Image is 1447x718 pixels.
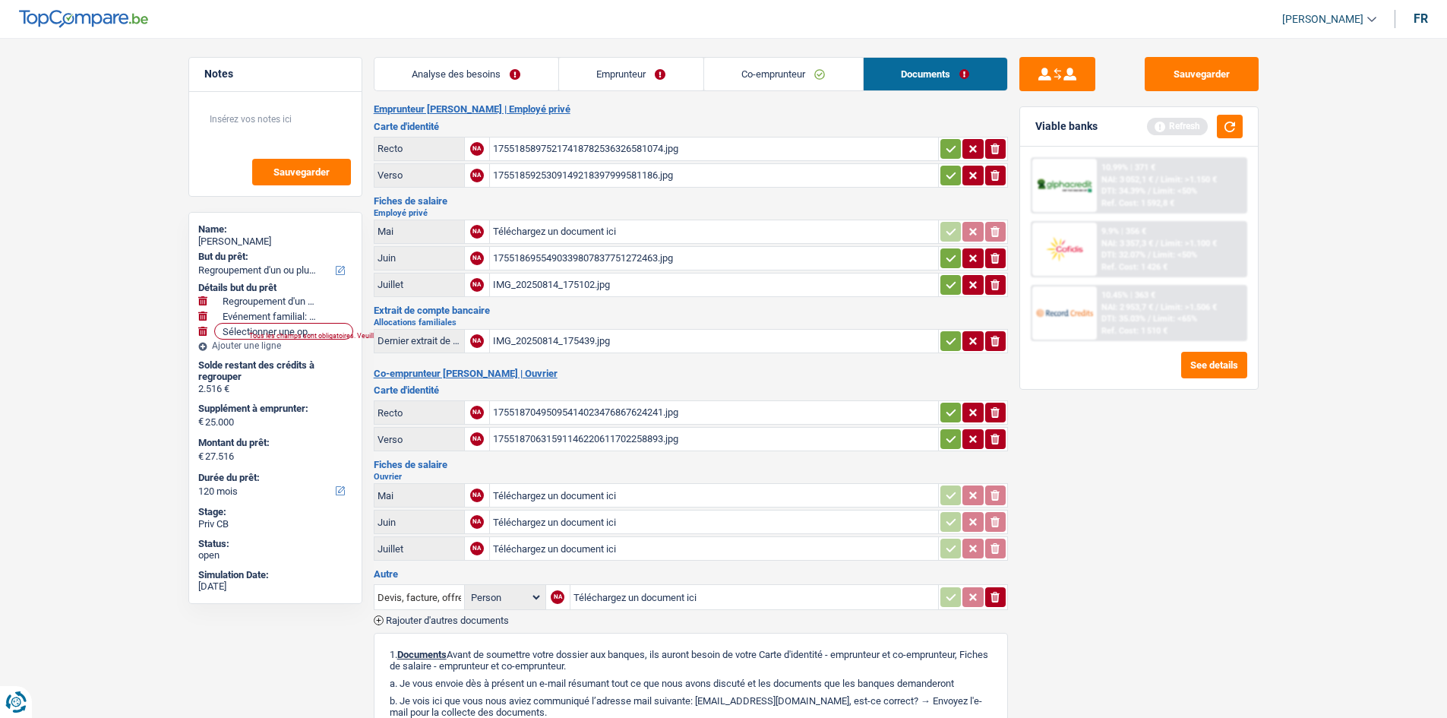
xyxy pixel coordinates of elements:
[1036,177,1092,195] img: AlphaCredit
[1035,120,1098,133] div: Viable banks
[198,506,352,518] div: Stage:
[1101,326,1167,336] div: Ref. Cost: 1 510 €
[374,122,1008,131] h3: Carte d'identité
[1152,186,1196,196] span: Limit: <50%
[374,305,1008,315] h3: Extrait de compte bancaire
[1101,250,1145,260] span: DTI: 32.07%
[397,649,447,660] span: Documents
[378,143,461,154] div: Recto
[374,385,1008,395] h3: Carte d'identité
[493,330,935,353] div: IMG_20250814_175439.jpg
[493,164,935,187] div: 1755185925309149218397999581186.jpg
[1155,239,1158,248] span: /
[864,58,1007,90] a: Documents
[198,472,349,484] label: Durée du prêt:
[378,543,461,555] div: Juillet
[1160,302,1216,312] span: Limit: >1.506 €
[493,428,935,451] div: 17551870631591146220611702258893.jpg
[378,434,461,445] div: Verso
[1152,314,1196,324] span: Limit: <65%
[470,515,484,529] div: NA
[470,251,484,265] div: NA
[1270,7,1376,32] a: [PERSON_NAME]
[374,103,1008,115] h2: Emprunteur [PERSON_NAME] | Employé privé
[1101,302,1152,312] span: NAI: 2 953,7 €
[378,252,461,264] div: Juin
[1036,299,1092,327] img: Record Credits
[1101,262,1167,272] div: Ref. Cost: 1 426 €
[470,542,484,555] div: NA
[470,278,484,292] div: NA
[198,549,352,561] div: open
[470,432,484,446] div: NA
[386,615,509,625] span: Rajouter d'autres documents
[378,517,461,528] div: Juin
[1147,118,1208,134] div: Refresh
[1101,314,1145,324] span: DTI: 35.03%
[198,251,349,263] label: But du prêt:
[470,169,484,182] div: NA
[1101,186,1145,196] span: DTI: 34.39%
[198,580,352,593] div: [DATE]
[1147,186,1150,196] span: /
[1282,13,1363,26] span: [PERSON_NAME]
[378,335,461,346] div: Dernier extrait de compte pour vos allocations familiales
[378,226,461,237] div: Mai
[198,416,204,428] span: €
[493,401,935,424] div: 17551870495095414023476867624241.jpg
[1155,175,1158,185] span: /
[198,282,352,294] div: Détails but du prêt
[198,236,352,248] div: [PERSON_NAME]
[1101,175,1152,185] span: NAI: 3 052,1 €
[1414,11,1428,26] div: fr
[1101,290,1155,300] div: 10.45% | 363 €
[1101,239,1152,248] span: NAI: 3 357,3 €
[470,334,484,348] div: NA
[1145,57,1259,91] button: Sauvegarder
[273,167,330,177] span: Sauvegarder
[493,274,935,296] div: IMG_20250814_175102.jpg
[19,10,148,28] img: TopCompare Logo
[470,406,484,419] div: NA
[1160,239,1216,248] span: Limit: >1.100 €
[1160,175,1216,185] span: Limit: >1.150 €
[198,383,352,395] div: 2.516 €
[374,196,1008,206] h3: Fiches de salaire
[390,695,992,718] p: b. Je vois ici que vous nous aviez communiqué l’adresse mail suivante: [EMAIL_ADDRESS][DOMAIN_NA...
[198,518,352,530] div: Priv CB
[198,437,349,449] label: Montant du prêt:
[374,209,1008,217] h2: Employé privé
[198,223,352,236] div: Name:
[374,460,1008,470] h3: Fiches de salaire
[1101,198,1174,208] div: Ref. Cost: 1 592,8 €
[470,489,484,502] div: NA
[378,169,461,181] div: Verso
[204,68,346,81] h5: Notes
[374,368,1008,380] h2: Co-emprunteur [PERSON_NAME] | Ouvrier
[493,247,935,270] div: 1755186955490339807837751272463.jpg
[374,473,1008,481] h2: Ouvrier
[1155,302,1158,312] span: /
[1147,314,1150,324] span: /
[198,403,349,415] label: Supplément à emprunter:
[374,615,509,625] button: Rajouter d'autres documents
[559,58,703,90] a: Emprunteur
[198,538,352,550] div: Status:
[374,318,1008,327] h2: Allocations familiales
[1101,163,1155,172] div: 10.99% | 371 €
[198,451,204,463] span: €
[198,569,352,581] div: Simulation Date:
[378,490,461,501] div: Mai
[390,678,992,689] p: a. Je vous envoie dès à présent un e-mail résumant tout ce que nous avons discuté et les doc...
[252,159,351,185] button: Sauvegarder
[378,407,461,419] div: Recto
[1036,235,1092,263] img: Cofidis
[248,333,341,339] div: Tous les champs sont obligatoires. Veuillez fournir une réponse plus longue
[470,142,484,156] div: NA
[374,58,558,90] a: Analyse des besoins
[390,649,992,672] p: 1. Avant de soumettre votre dossier aux banques, ils auront besoin de votre Carte d'identité - em...
[1147,250,1150,260] span: /
[378,279,461,290] div: Juillet
[704,58,863,90] a: Co-emprunteur
[493,138,935,160] div: 17551858975217418782536326581074.jpg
